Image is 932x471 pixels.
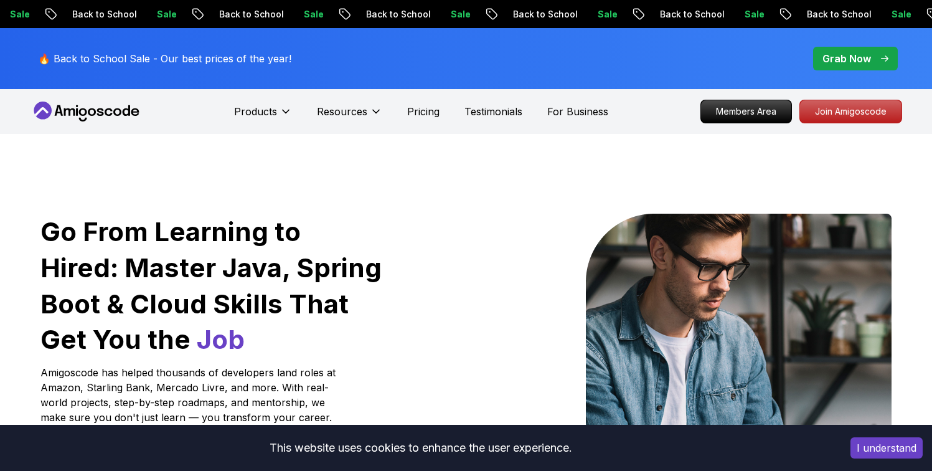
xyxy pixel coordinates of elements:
[584,8,624,21] p: Sale
[731,8,771,21] p: Sale
[646,8,731,21] p: Back to School
[700,100,792,123] a: Members Area
[59,8,143,21] p: Back to School
[850,437,923,459] button: Accept cookies
[352,8,437,21] p: Back to School
[197,323,245,355] span: Job
[205,8,290,21] p: Back to School
[407,104,440,119] a: Pricing
[799,100,902,123] a: Join Amigoscode
[701,100,791,123] p: Members Area
[290,8,330,21] p: Sale
[234,104,277,119] p: Products
[40,365,339,425] p: Amigoscode has helped thousands of developers land roles at Amazon, Starling Bank, Mercado Livre,...
[234,104,292,129] button: Products
[464,104,522,119] a: Testimonials
[437,8,477,21] p: Sale
[317,104,367,119] p: Resources
[317,104,382,129] button: Resources
[800,100,901,123] p: Join Amigoscode
[878,8,918,21] p: Sale
[793,8,878,21] p: Back to School
[9,434,832,462] div: This website uses cookies to enhance the user experience.
[38,51,291,66] p: 🔥 Back to School Sale - Our best prices of the year!
[143,8,183,21] p: Sale
[822,51,871,66] p: Grab Now
[40,214,384,358] h1: Go From Learning to Hired: Master Java, Spring Boot & Cloud Skills That Get You the
[547,104,608,119] a: For Business
[499,8,584,21] p: Back to School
